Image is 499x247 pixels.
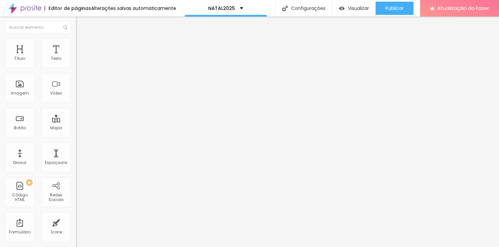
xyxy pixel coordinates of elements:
[51,56,61,61] font: Texto
[282,6,288,11] img: Ícone
[63,25,67,29] img: Ícone
[385,5,404,12] font: Publicar
[91,5,176,12] font: Alterações salvas automaticamente
[50,125,62,131] font: Mapa
[208,5,235,12] font: NATAL2025
[348,5,369,12] font: Visualizar
[50,90,62,96] font: Vídeo
[437,5,489,12] font: Atualização do Fazer
[50,229,62,235] font: Ícone
[5,21,71,33] input: Buscar elemento
[12,192,28,202] font: Código HTML
[291,5,325,12] font: Configurações
[11,90,29,96] font: Imagem
[332,2,376,15] button: Visualizar
[49,5,91,12] font: Editor de páginas
[14,125,26,131] font: Botão
[45,160,67,165] font: Espaçador
[14,56,25,61] font: Título
[9,229,31,235] font: Formulário
[13,160,26,165] font: Divisor
[376,2,414,15] button: Publicar
[339,6,345,11] img: view-1.svg
[49,192,64,202] font: Redes Sociais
